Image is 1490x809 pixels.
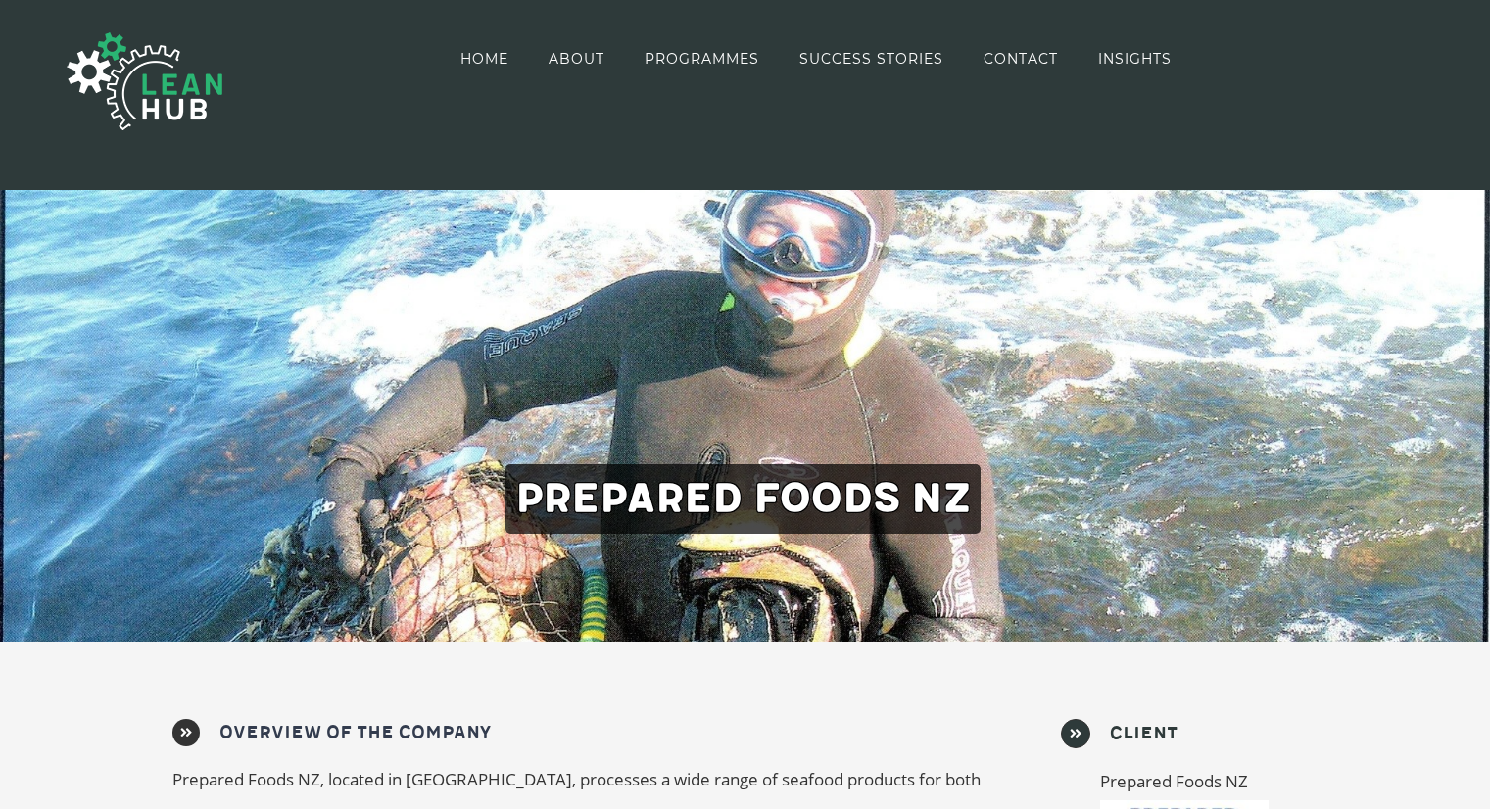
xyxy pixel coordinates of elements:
nav: Main Menu [460,2,1172,115]
img: The Lean Hub | Optimising productivity with Lean Logo [47,12,243,151]
span: CONTACT [984,52,1058,66]
a: SUCCESS STORIES [799,2,943,115]
span: Prepared Foods NZ [505,464,981,534]
a: INSIGHTS [1098,2,1172,115]
h2: Client [1110,719,1178,748]
span: HOME [460,52,508,66]
h2: Overview of the Company [219,719,491,746]
span: Prepared Foods NZ [1100,770,1248,792]
a: ABOUT [549,2,604,115]
span: ABOUT [549,52,604,66]
a: PROGRAMMES [645,2,759,115]
span: SUCCESS STORIES [799,52,943,66]
a: CONTACT [984,2,1058,115]
span: INSIGHTS [1098,52,1172,66]
span: PROGRAMMES [645,52,759,66]
a: HOME [460,2,508,115]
